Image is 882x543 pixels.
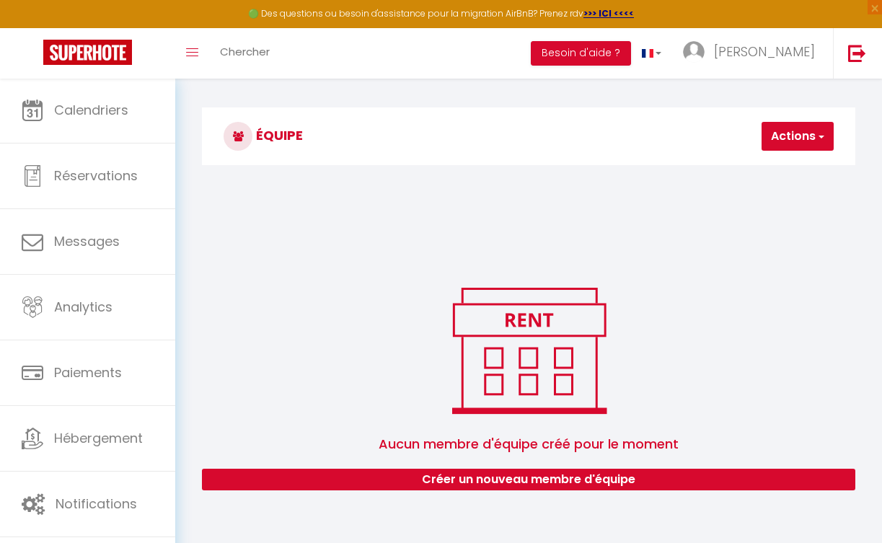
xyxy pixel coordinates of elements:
[54,167,138,185] span: Réservations
[220,44,270,59] span: Chercher
[848,44,866,62] img: logout
[54,101,128,119] span: Calendriers
[672,28,833,79] a: ... [PERSON_NAME]
[54,232,120,250] span: Messages
[202,469,855,490] button: Créer un nouveau membre d'équipe
[209,28,281,79] a: Chercher
[202,420,855,469] span: Aucun membre d'équipe créé pour le moment
[54,363,122,381] span: Paiements
[437,281,621,420] img: rent.png
[54,298,113,316] span: Analytics
[714,43,815,61] span: [PERSON_NAME]
[762,122,834,151] button: Actions
[56,495,137,513] span: Notifications
[531,41,631,66] button: Besoin d'aide ?
[54,429,143,447] span: Hébergement
[202,107,855,165] h3: Équipe
[583,7,634,19] a: >>> ICI <<<<
[43,40,132,65] img: Super Booking
[683,41,705,63] img: ...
